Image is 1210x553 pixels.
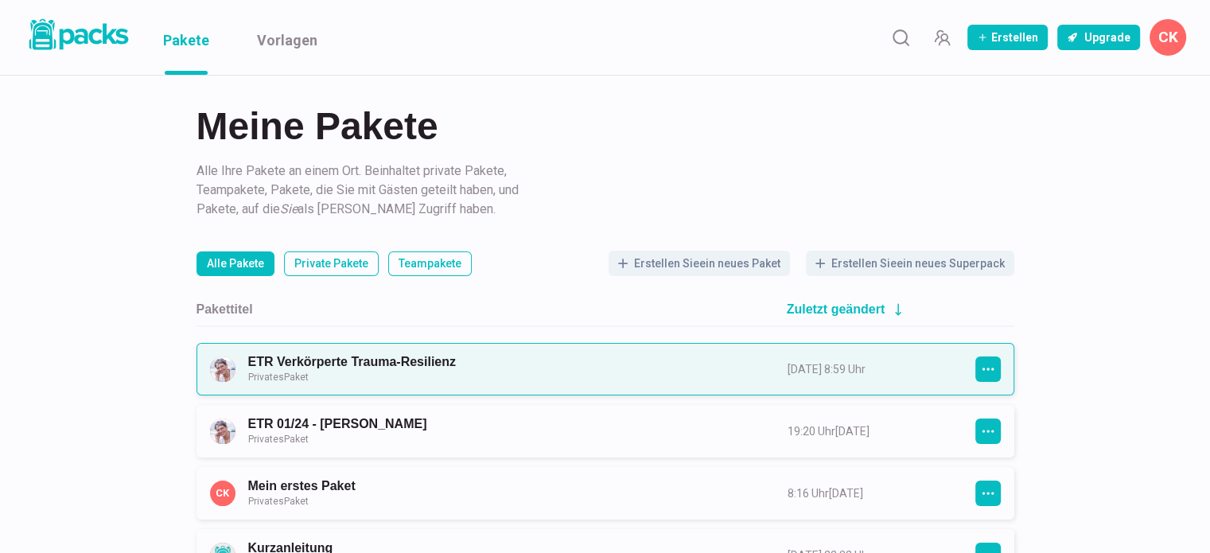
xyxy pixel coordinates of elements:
button: Upgrade [1057,25,1140,50]
button: Teameinladungen verwalten [926,21,958,53]
font: Teampakete [399,257,461,270]
font: ein neues Paket [699,257,780,270]
font: Pakettitel [196,302,253,316]
font: Erstellen Sie [831,257,897,270]
img: Packs-Logo [24,16,131,53]
button: Erstellen Sieein neues Superpack [806,251,1014,276]
font: Upgrade [1084,31,1130,44]
button: Suche [885,21,916,53]
font: Erstellen Sie [634,257,699,270]
font: ein neues Superpack [897,257,1005,270]
font: Alle Pakete [207,257,264,270]
font: Vorlagen [257,32,317,49]
a: Packs-Logo [24,16,131,59]
font: Alle Ihre Pakete an einem Ort. Beinhaltet private Pakete, Teampakete, Pakete, die Sie mit Gästen ... [196,163,519,216]
font: Private Pakete [294,257,368,270]
font: Sie [280,201,298,216]
font: Zuletzt geändert [787,302,885,316]
font: als [PERSON_NAME] Zugriff haben. [298,201,496,216]
font: Meine Pakete [196,105,438,147]
button: Christina Kober [1150,19,1186,56]
button: Erstellen Sieein neues Paket [609,251,790,276]
button: Paket erstellen [967,25,1048,50]
font: Pakete [163,32,209,49]
font: Erstellen [991,31,1038,44]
